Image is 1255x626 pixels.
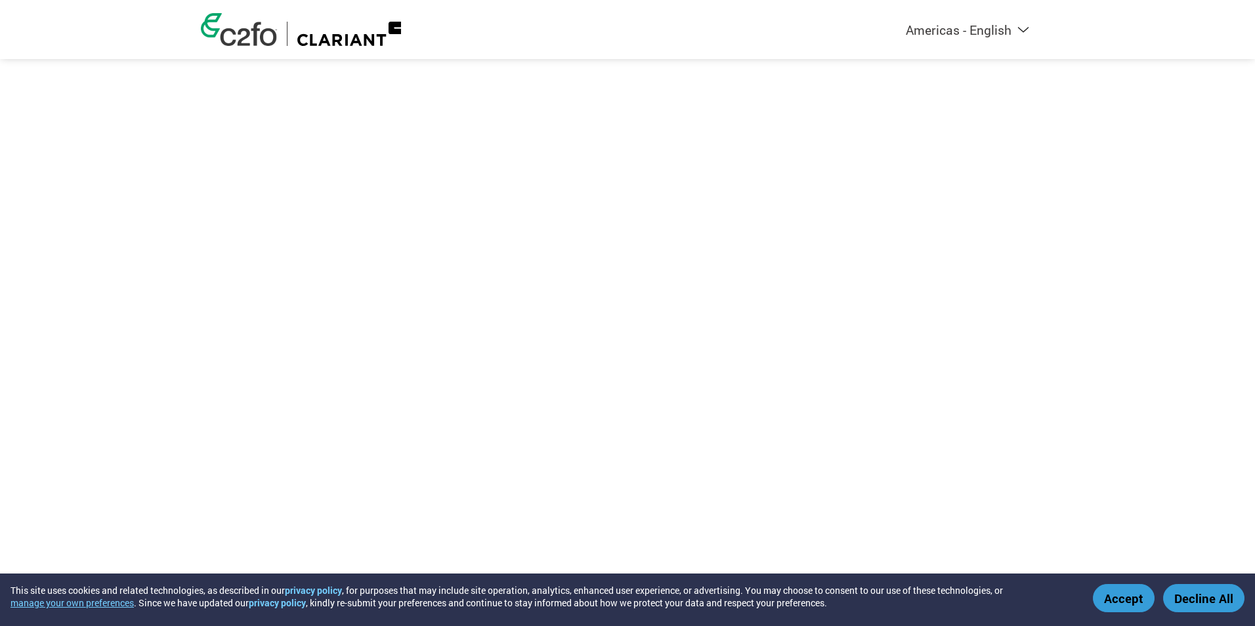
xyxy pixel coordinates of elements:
button: manage your own preferences [11,596,134,609]
a: privacy policy [249,596,306,609]
a: privacy policy [285,584,342,596]
button: Decline All [1163,584,1244,612]
button: Accept [1093,584,1155,612]
img: c2fo logo [201,13,277,46]
img: Clariant [297,22,401,46]
div: This site uses cookies and related technologies, as described in our , for purposes that may incl... [11,584,1074,609]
